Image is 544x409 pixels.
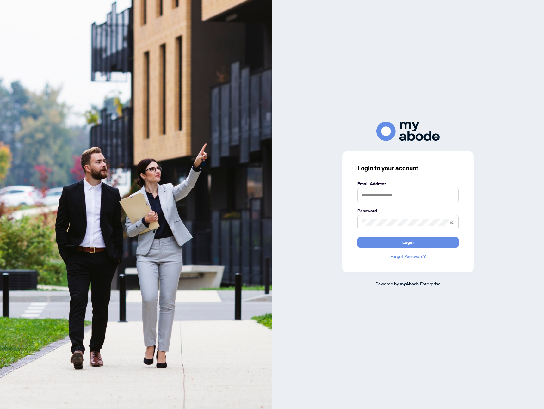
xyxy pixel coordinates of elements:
h3: Login to your account [357,164,459,173]
span: Login [402,237,414,247]
label: Password [357,207,459,214]
button: Login [357,237,459,248]
img: ma-logo [376,122,440,141]
span: Powered by [375,281,399,286]
a: myAbode [400,280,419,287]
span: eye-invisible [450,220,454,224]
label: Email Address [357,180,459,187]
span: Enterprise [420,281,441,286]
a: Forgot Password? [357,253,459,260]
